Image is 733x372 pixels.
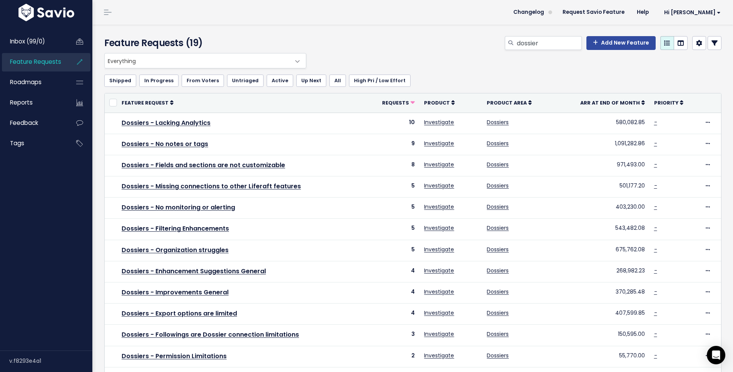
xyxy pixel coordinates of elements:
a: Investigate [424,267,454,274]
a: Investigate [424,118,454,126]
span: Roadmaps [10,78,42,86]
a: Dossiers - No monitoring or alerting [122,203,235,212]
a: Feedback [2,114,64,132]
a: Active [267,75,293,87]
a: Dossiers - Organization struggles [122,246,229,254]
a: Dossiers - Followings are Dossier connection limitations [122,330,299,339]
td: 5 [365,198,419,219]
a: Investigate [424,330,454,338]
td: 268,982.23 [553,261,649,282]
td: 5 [365,176,419,198]
a: Dossiers [487,267,509,274]
a: In Progress [139,75,179,87]
a: Investigate [424,182,454,189]
a: High Pri / Low Effort [349,75,411,87]
a: - [654,267,657,274]
td: 501,177.20 [553,176,649,198]
div: Open Intercom Messenger [707,346,725,364]
a: - [654,182,657,189]
a: Roadmaps [2,73,64,91]
td: 9 [365,134,419,155]
span: Inbox (99/0) [10,37,45,45]
a: Dossiers - No notes or tags [122,139,208,148]
td: 2 [365,346,419,367]
span: Priority [654,100,678,106]
a: Dossiers [487,246,509,253]
a: Dossiers [487,309,509,317]
span: Everything [104,53,306,68]
a: Dossiers - Fields and sections are not customizable [122,161,285,169]
span: Everything [105,53,291,68]
td: 4 [365,261,419,282]
a: Dossiers - Improvements General [122,288,229,297]
a: Dossiers [487,161,509,168]
a: Dossiers - Export options are limited [122,309,237,318]
a: Investigate [424,203,454,211]
input: Search features... [516,36,582,50]
td: 5 [365,219,419,240]
ul: Filter feature requests [104,75,721,87]
a: - [654,288,657,296]
td: 150,595.00 [553,325,649,346]
span: Feature Requests [10,58,61,66]
span: Requests [382,100,409,106]
a: - [654,352,657,359]
img: logo-white.9d6f32f41409.svg [17,4,76,21]
a: Feature Request [122,99,174,106]
a: Reports [2,94,64,111]
a: Add New Feature [586,36,656,50]
a: Hi [PERSON_NAME] [655,7,727,18]
a: Dossiers [487,118,509,126]
span: Product [424,100,450,106]
span: Product Area [487,100,527,106]
a: Dossiers [487,288,509,296]
a: Product Area [487,99,532,106]
td: 10 [365,113,419,134]
a: - [654,118,657,126]
a: Investigate [424,139,454,147]
a: Dossiers [487,352,509,359]
a: All [329,75,346,87]
a: Tags [2,135,64,152]
span: ARR at End of Month [580,100,640,106]
td: 55,770.00 [553,346,649,367]
a: Priority [654,99,683,106]
td: 403,230.00 [553,198,649,219]
a: Untriaged [227,75,264,87]
a: Dossiers - Permission Limitations [122,352,227,360]
div: v.f8293e4a1 [9,351,92,371]
td: 971,493.00 [553,155,649,176]
td: 580,082.85 [553,113,649,134]
span: Feature Request [122,100,169,106]
a: ARR at End of Month [580,99,645,106]
span: Changelog [513,10,544,15]
a: - [654,224,657,232]
a: Requests [382,99,415,106]
a: Request Savio Feature [556,7,631,18]
a: Investigate [424,161,454,168]
a: Dossiers - Missing connections to other Liferaft features [122,182,301,191]
a: Feature Requests [2,53,64,71]
a: Dossiers - Lacking Analytics [122,118,210,127]
a: - [654,246,657,253]
a: Investigate [424,288,454,296]
a: Inbox (99/0) [2,33,64,50]
td: 4 [365,282,419,304]
a: Investigate [424,309,454,317]
td: 675,762.08 [553,240,649,261]
a: Investigate [424,352,454,359]
a: Dossiers [487,203,509,211]
a: Dossiers [487,330,509,338]
a: Dossiers [487,182,509,189]
a: Product [424,99,455,106]
span: Feedback [10,119,38,127]
a: From Voters [182,75,224,87]
a: Dossiers - Enhancement Suggestions General [122,267,266,276]
a: Dossiers [487,224,509,232]
a: - [654,161,657,168]
a: Investigate [424,224,454,232]
a: Dossiers [487,139,509,147]
a: Up Next [296,75,326,87]
span: Reports [10,98,33,106]
td: 1,091,282.86 [553,134,649,155]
